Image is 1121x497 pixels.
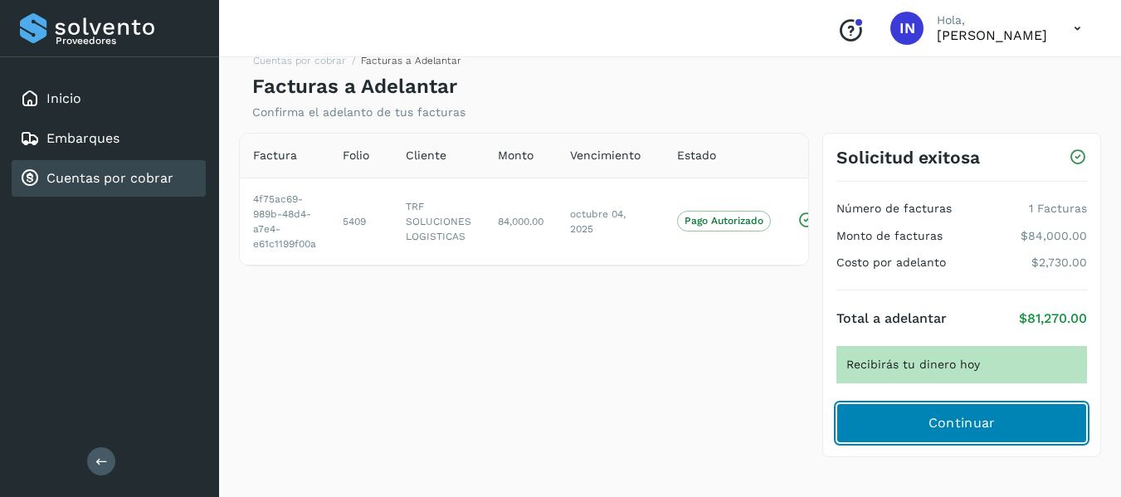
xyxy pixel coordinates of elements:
[46,170,173,186] a: Cuentas por cobrar
[937,13,1047,27] p: Hola,
[406,147,446,164] span: Cliente
[329,178,392,265] td: 5409
[836,403,1087,443] button: Continuar
[836,346,1087,383] div: Recibirás tu dinero hoy
[392,178,485,265] td: TRF SOLUCIONES LOGISTICAS
[1019,310,1087,326] p: $81,270.00
[253,147,297,164] span: Factura
[361,55,461,66] span: Facturas a Adelantar
[836,256,946,270] h4: Costo por adelanto
[46,90,81,106] a: Inicio
[1021,229,1087,243] p: $84,000.00
[937,27,1047,43] p: IGNACIO NAGAYA LOPEZ
[253,55,346,66] a: Cuentas por cobrar
[498,216,543,227] span: 84,000.00
[343,147,369,164] span: Folio
[677,147,716,164] span: Estado
[12,160,206,197] div: Cuentas por cobrar
[12,80,206,117] div: Inicio
[252,105,465,119] p: Confirma el adelanto de tus facturas
[836,147,980,168] h3: Solicitud exitosa
[240,178,329,265] td: 4f75ac69-989b-48d4-a7e4-e61c1199f00a
[12,120,206,157] div: Embarques
[46,130,119,146] a: Embarques
[252,53,461,75] nav: breadcrumb
[685,215,763,227] p: Pago Autorizado
[836,229,943,243] h4: Monto de facturas
[56,35,199,46] p: Proveedores
[570,208,626,235] span: octubre 04, 2025
[1031,256,1087,270] p: $2,730.00
[252,75,457,99] h4: Facturas a Adelantar
[836,202,952,216] h4: Número de facturas
[570,147,641,164] span: Vencimiento
[498,147,534,164] span: Monto
[1029,202,1087,216] p: 1 Facturas
[928,414,996,432] span: Continuar
[836,310,947,326] h4: Total a adelantar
